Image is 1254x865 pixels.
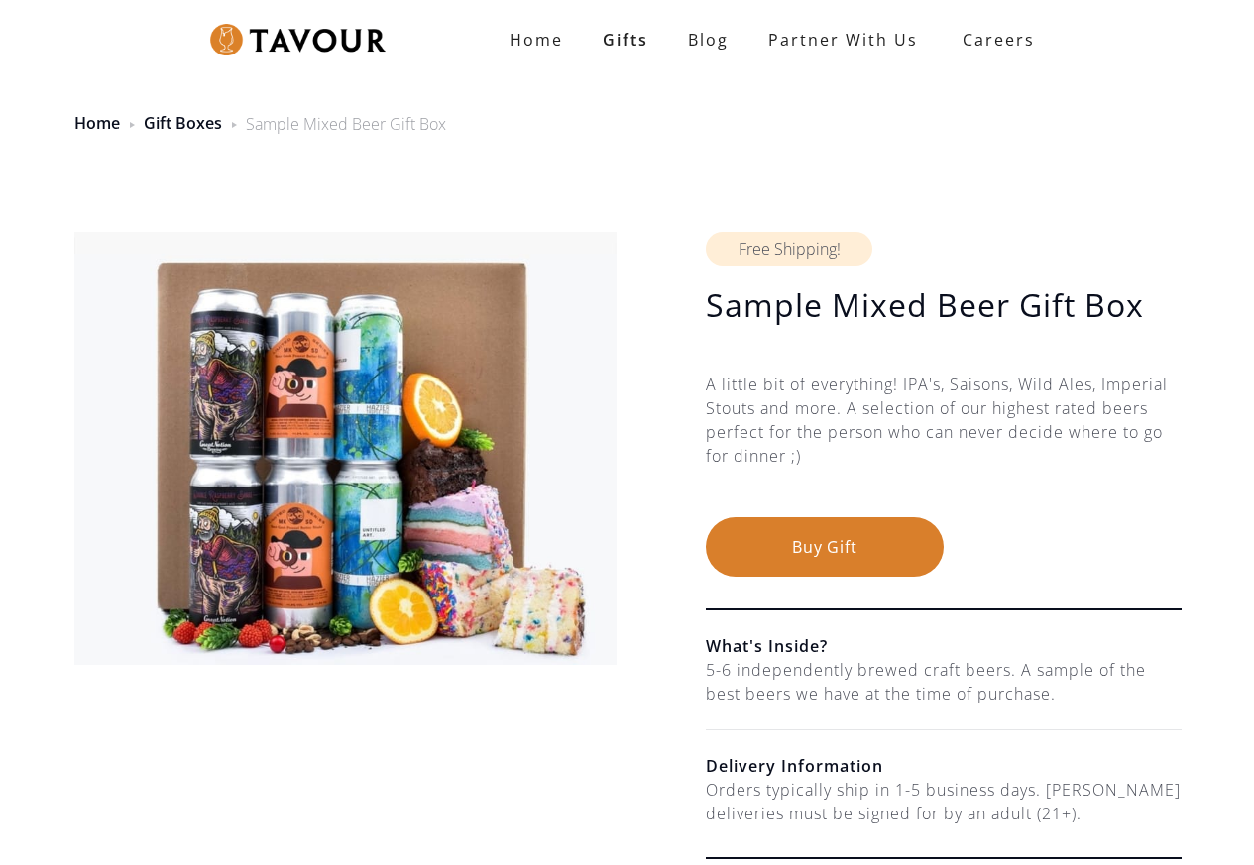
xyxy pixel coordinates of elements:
button: Buy Gift [706,517,944,577]
strong: Careers [963,20,1035,59]
strong: Home [510,29,563,51]
div: Sample Mixed Beer Gift Box [246,112,446,136]
h6: Delivery Information [706,754,1182,778]
a: Gifts [583,20,668,59]
div: A little bit of everything! IPA's, Saisons, Wild Ales, Imperial Stouts and more. A selection of o... [706,373,1182,517]
h1: Sample Mixed Beer Gift Box [706,285,1182,325]
div: 5-6 independently brewed craft beers. A sample of the best beers we have at the time of purchase. [706,658,1182,705]
div: Orders typically ship in 1-5 business days. [PERSON_NAME] deliveries must be signed for by an adu... [706,778,1182,825]
a: Careers [938,12,1050,67]
a: Home [74,112,120,134]
div: Free Shipping! [706,232,872,266]
h6: What's Inside? [706,634,1182,658]
a: Gift Boxes [144,112,222,134]
a: partner with us [748,20,938,59]
a: Home [490,20,583,59]
a: Blog [668,20,748,59]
